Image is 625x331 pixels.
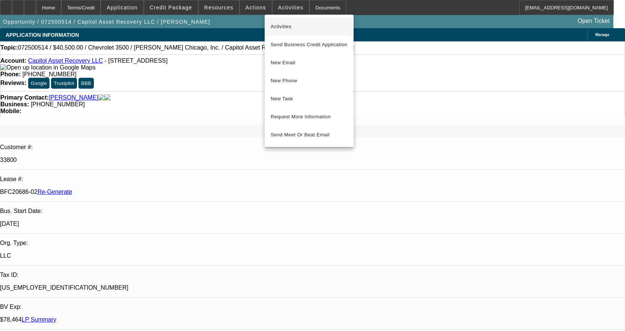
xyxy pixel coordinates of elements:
span: Send Meet Or Beat Email [271,130,348,139]
span: New Email [271,58,348,67]
span: Send Business Credit Application [271,40,348,49]
span: New Phone [271,76,348,85]
span: Activities [271,22,348,31]
span: Request More Information [271,112,348,121]
span: New Task [271,94,348,103]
